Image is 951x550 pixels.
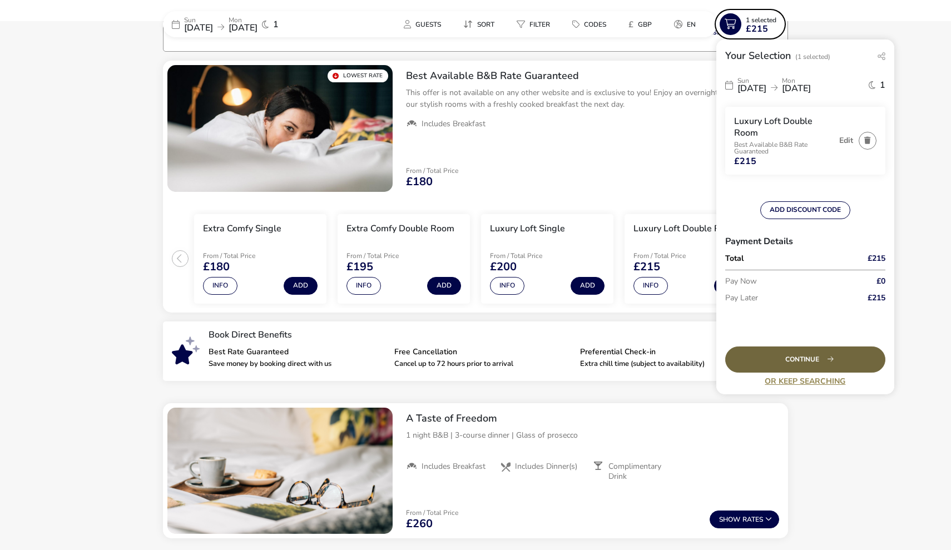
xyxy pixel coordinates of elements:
[203,223,281,235] h3: Extra Comfy Single
[273,20,279,29] span: 1
[717,11,788,37] naf-pibe-menu-bar-item: 1 Selected£215
[876,278,885,285] span: £0
[203,277,237,295] button: Info
[454,16,503,32] button: Sort
[580,348,757,356] p: Preferential Check-in
[760,201,850,219] button: ADD DISCOUNT CODE
[710,511,779,528] button: ShowRates
[725,72,885,98] div: Sun[DATE]Mon[DATE]1
[868,294,885,302] span: £215
[394,360,571,368] p: Cancel up to 72 hours prior to arrival
[184,22,213,34] span: [DATE]
[563,16,615,32] button: Codes
[328,70,388,82] div: Lowest Rate
[725,49,791,62] h2: Your Selection
[608,462,677,482] span: Complimentary Drink
[475,210,619,308] swiper-slide: 3 / 4
[782,82,811,95] span: [DATE]
[529,20,550,29] span: Filter
[490,277,524,295] button: Info
[725,290,853,306] p: Pay Later
[209,348,385,356] p: Best Rate Guaranteed
[454,16,508,32] naf-pibe-menu-bar-item: Sort
[229,17,257,23] p: Mon
[782,77,811,84] p: Mon
[725,346,885,373] div: Continue
[346,252,425,259] p: From / Total Price
[395,16,454,32] naf-pibe-menu-bar-item: Guests
[422,119,486,129] span: Includes Breakfast
[406,509,458,516] p: From / Total Price
[734,157,756,166] span: £215
[785,356,825,363] span: Continue
[580,360,757,368] p: Extra chill time (subject to availability)
[332,210,475,308] swiper-slide: 2 / 4
[167,65,393,192] swiper-slide: 1 / 1
[717,11,784,37] button: 1 Selected£215
[406,412,779,425] h2: A Taste of Freedom
[427,277,461,295] button: Add
[868,255,885,262] span: £215
[725,377,885,385] a: Or Keep Searching
[638,20,652,29] span: GBP
[737,77,766,84] p: Sun
[189,210,332,308] swiper-slide: 1 / 4
[725,228,885,255] h3: Payment Details
[346,277,381,295] button: Info
[725,273,853,290] p: Pay Now
[620,16,665,32] naf-pibe-menu-bar-item: £GBP
[209,360,385,368] p: Save money by booking direct with us
[394,348,571,356] p: Free Cancellation
[397,61,788,138] div: Best Available B&B Rate GuaranteedThis offer is not available on any other website and is exclusi...
[203,261,230,272] span: £180
[406,70,779,82] h2: Best Available B&B Rate Guaranteed
[746,24,768,33] span: £215
[346,223,454,235] h3: Extra Comfy Double Room
[284,277,318,295] button: Add
[795,52,830,61] span: (1 Selected)
[508,16,563,32] naf-pibe-menu-bar-item: Filter
[665,16,705,32] button: en
[184,17,213,23] p: Sun
[571,277,605,295] button: Add
[508,16,559,32] button: Filter
[734,116,834,139] h3: Luxury Loft Double Room
[734,141,834,155] p: Best Available B&B Rate Guaranteed
[422,462,486,472] span: Includes Breakfast
[406,176,433,187] span: £180
[880,81,885,90] span: 1
[163,11,330,37] div: Sun[DATE]Mon[DATE]1
[628,19,633,30] i: £
[633,223,738,235] h3: Luxury Loft Double Room
[395,16,450,32] button: Guests
[490,252,569,259] p: From / Total Price
[490,223,565,235] h3: Luxury Loft Single
[633,277,668,295] button: Info
[633,252,712,259] p: From / Total Price
[633,261,660,272] span: £215
[737,82,766,95] span: [DATE]
[167,408,393,534] swiper-slide: 1 / 1
[725,255,853,262] p: Total
[477,20,494,29] span: Sort
[515,462,577,472] span: Includes Dinner(s)
[665,16,709,32] naf-pibe-menu-bar-item: en
[584,20,606,29] span: Codes
[203,252,282,259] p: From / Total Price
[229,22,257,34] span: [DATE]
[490,261,517,272] span: £200
[406,87,779,110] p: This offer is not available on any other website and is exclusive to you! Enjoy an overnight stay...
[209,330,766,339] p: Book Direct Benefits
[746,16,776,24] span: 1 Selected
[406,518,433,529] span: £260
[397,403,788,491] div: A Taste of Freedom1 night B&B | 3-course dinner | Glass of proseccoIncludes BreakfastIncludes Din...
[620,16,661,32] button: £GBP
[415,20,441,29] span: Guests
[346,261,373,272] span: £195
[839,136,853,145] button: Edit
[714,277,748,295] button: Add
[406,429,779,441] p: 1 night B&B | 3-course dinner | Glass of prosecco
[719,516,742,523] span: Show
